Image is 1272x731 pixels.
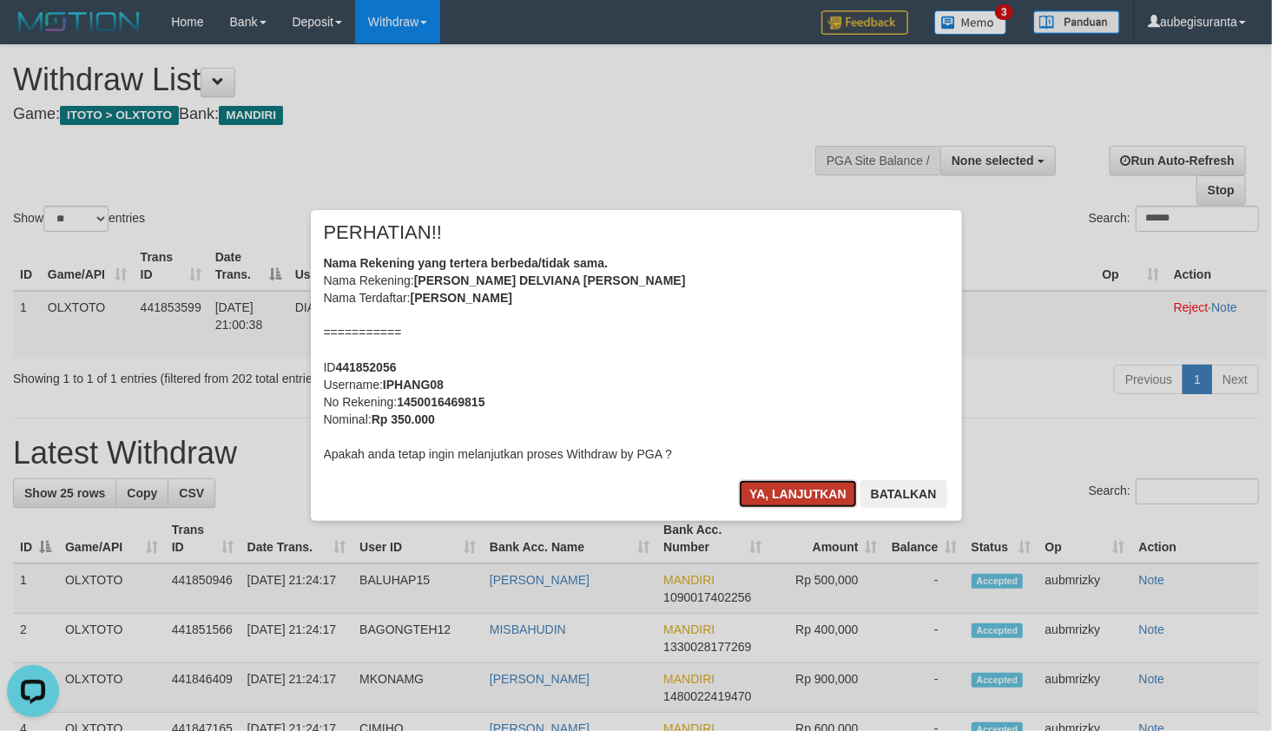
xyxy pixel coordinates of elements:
div: Nama Rekening: Nama Terdaftar: =========== ID Username: No Rekening: Nominal: Apakah anda tetap i... [324,254,949,463]
b: [PERSON_NAME] DELVIANA [PERSON_NAME] [414,273,686,287]
button: Batalkan [860,480,947,508]
b: [PERSON_NAME] [411,291,512,305]
b: IPHANG08 [383,378,444,392]
b: 441852056 [336,360,397,374]
b: Rp 350.000 [372,412,435,426]
span: PERHATIAN!! [324,224,443,241]
button: Open LiveChat chat widget [7,7,59,59]
b: 1450016469815 [397,395,484,409]
button: Ya, lanjutkan [739,480,857,508]
b: Nama Rekening yang tertera berbeda/tidak sama. [324,256,609,270]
